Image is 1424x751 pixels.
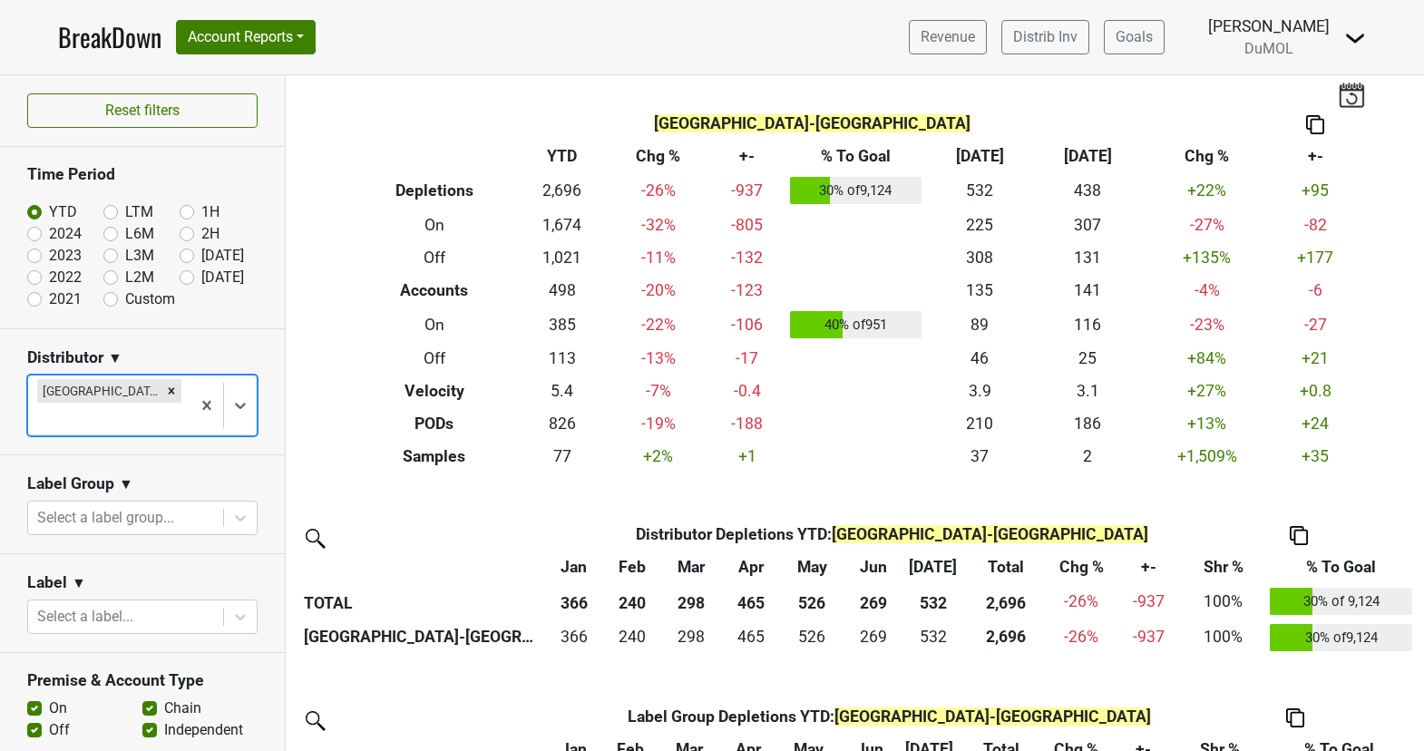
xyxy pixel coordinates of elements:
[119,473,133,495] span: ▼
[902,583,964,619] th: 532
[49,288,82,310] label: 2021
[602,700,1176,733] th: Label Group Depletions YTD :
[1142,274,1273,307] td: -4 %
[925,307,1033,343] td: 89
[834,707,1151,726] span: [GEOGRAPHIC_DATA]-[GEOGRAPHIC_DATA]
[1142,375,1273,408] td: +27 %
[299,619,545,656] th: [GEOGRAPHIC_DATA]-[GEOGRAPHIC_DATA]
[608,274,709,307] td: -20 %
[1290,526,1308,545] img: Copy to clipboard
[925,407,1033,440] td: 210
[125,201,153,223] label: LTM
[517,343,608,375] td: 113
[603,518,1182,551] th: Distributor Depletions YTD :
[969,625,1044,649] div: 2,696
[708,141,785,173] th: +-
[925,173,1033,210] td: 532
[608,375,709,408] td: -7 %
[1133,592,1165,610] span: -937
[517,141,608,173] th: YTD
[1142,440,1273,473] td: +1,509 %
[1064,592,1098,610] span: -26%
[49,245,82,267] label: 2023
[708,375,785,408] td: -0.4
[1286,708,1304,727] img: Copy to clipboard
[1034,307,1142,343] td: 116
[1244,40,1293,57] span: DuMOL
[1048,551,1116,583] th: Chg %: activate to sort column ascending
[902,619,964,656] td: 532.336
[352,173,517,210] th: Depletions
[608,209,709,241] td: -32 %
[964,583,1048,619] th: 2,696
[27,93,258,128] button: Reset filters
[708,343,785,375] td: -17
[545,619,603,656] td: 365.7
[1273,375,1359,408] td: +0.8
[49,223,82,245] label: 2024
[299,705,328,734] img: filter
[1338,82,1365,107] img: last_updated_date
[352,407,517,440] th: PODs
[49,697,67,719] label: On
[1034,343,1142,375] td: 25
[1273,241,1359,274] td: +177
[1034,141,1142,173] th: [DATE]
[1104,20,1165,54] a: Goals
[517,307,608,343] td: 385
[201,245,244,267] label: [DATE]
[964,619,1048,656] th: 2695.603
[1142,407,1273,440] td: +13 %
[125,245,154,267] label: L3M
[780,619,844,656] td: 525.665
[726,625,775,649] div: 465
[925,375,1033,408] td: 3.9
[72,572,86,594] span: ▼
[608,307,709,343] td: -22 %
[49,267,82,288] label: 2022
[708,407,785,440] td: -188
[1034,241,1142,274] td: 131
[49,201,77,223] label: YTD
[1120,625,1177,649] div: -937
[125,267,154,288] label: L2M
[352,274,517,307] th: Accounts
[1306,115,1324,134] img: Copy to clipboard
[925,241,1033,274] td: 308
[352,209,517,241] th: On
[708,274,785,307] td: -123
[785,625,840,649] div: 526
[608,173,709,210] td: -26 %
[545,551,603,583] th: Jan: activate to sort column ascending
[844,619,902,656] td: 268.668
[661,619,721,656] td: 297.8
[1273,274,1359,307] td: -6
[27,165,258,184] h3: Time Period
[608,407,709,440] td: -19 %
[708,440,785,473] td: +1
[517,209,608,241] td: 1,674
[164,697,201,719] label: Chain
[1273,343,1359,375] td: +21
[299,522,328,551] img: filter
[1034,440,1142,473] td: 2
[1182,619,1265,656] td: 100%
[608,141,709,173] th: Chg %
[176,20,316,54] button: Account Reports
[848,625,898,649] div: 269
[1182,551,1265,583] th: Shr %: activate to sort column ascending
[666,625,717,649] div: 298
[785,141,925,173] th: % To Goal
[549,625,599,649] div: 366
[352,343,517,375] th: Off
[352,307,517,343] th: On
[1273,307,1359,343] td: -27
[1273,173,1359,210] td: +95
[37,379,161,403] div: [GEOGRAPHIC_DATA]-[GEOGRAPHIC_DATA]
[108,347,122,369] span: ▼
[517,375,608,408] td: 5.4
[925,440,1033,473] td: 37
[27,573,67,592] h3: Label
[517,173,608,210] td: 2,696
[722,583,780,619] th: 465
